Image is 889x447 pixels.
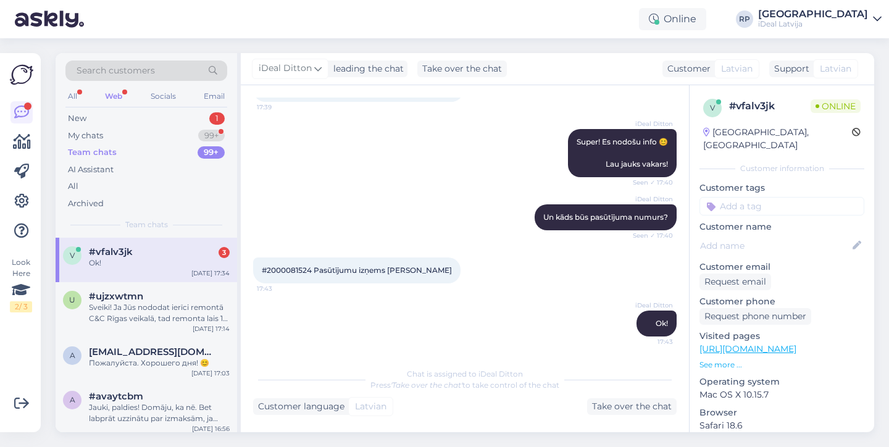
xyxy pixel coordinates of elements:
span: a [70,395,75,404]
span: Seen ✓ 17:40 [627,231,673,240]
div: Sveiki! Ja Jūs nododat ierīci remontā C&C Rīgas veikalā, tad remonta lais 1-3 dienas, ja nododat ... [89,302,230,324]
div: Take over the chat [417,61,507,77]
p: Customer name [699,220,864,233]
div: 99+ [198,146,225,159]
div: Take over the chat [587,398,677,415]
p: Operating system [699,375,864,388]
span: v [710,103,715,112]
p: Customer phone [699,295,864,308]
span: Un kāds būs pasūtījuma numurs? [543,212,668,222]
div: 2 / 3 [10,301,32,312]
p: Safari 18.6 [699,419,864,432]
div: [GEOGRAPHIC_DATA] [758,9,868,19]
div: leading the chat [328,62,404,75]
p: Mac OS X 10.15.7 [699,388,864,401]
span: allexxandraj@gmail.com [89,346,217,357]
div: Team chats [68,146,117,159]
span: Press to take control of the chat [370,380,559,390]
img: Askly Logo [10,63,33,86]
p: Customer tags [699,182,864,194]
div: [DATE] 17:14 [193,324,230,333]
span: iDeal Ditton [627,194,673,204]
div: [DATE] 17:03 [191,369,230,378]
span: Search customers [77,64,155,77]
span: u [69,295,75,304]
span: 17:39 [257,102,303,112]
div: Пожалуйста. Хорошего дня! 😊 [89,357,230,369]
div: Online [639,8,706,30]
div: RP [736,10,753,28]
span: Seen ✓ 17:40 [627,178,673,187]
div: Archived [68,198,104,210]
span: iDeal Ditton [627,301,673,310]
div: [DATE] 17:34 [191,269,230,278]
span: #ujzxwtmn [89,291,143,302]
span: Super! Es nodošu info 😊 Lau jauks vakars! [577,137,668,169]
span: #vfalv3jk [89,246,133,257]
span: Latvian [820,62,851,75]
div: All [68,180,78,193]
div: 1 [209,112,225,125]
div: [GEOGRAPHIC_DATA], [GEOGRAPHIC_DATA] [703,126,852,152]
a: [GEOGRAPHIC_DATA]iDeal Latvija [758,9,882,29]
div: Customer information [699,163,864,174]
input: Add a tag [699,197,864,215]
div: Request email [699,274,771,290]
i: 'Take over the chat' [391,380,462,390]
div: Web [102,88,125,104]
div: 99+ [198,130,225,142]
span: 17:43 [627,337,673,346]
p: Customer email [699,261,864,274]
input: Add name [700,239,850,253]
span: iDeal Ditton [627,119,673,128]
span: Chat is assigned to iDeal Ditton [407,369,523,378]
div: Email [201,88,227,104]
span: v [70,251,75,260]
div: Customer language [253,400,344,413]
a: [URL][DOMAIN_NAME] [699,343,796,354]
span: Online [811,99,861,113]
div: My chats [68,130,103,142]
p: Browser [699,406,864,419]
div: iDeal Latvija [758,19,868,29]
span: Latvian [721,62,753,75]
div: Support [769,62,809,75]
div: Look Here [10,257,32,312]
div: Customer [662,62,711,75]
span: 17:43 [257,284,303,293]
div: Jauki, paldies! Domāju, ka nē. Bet labprāt uzzinātu par izmaksām, ja iegādājos ar apdrošināšanu. ... [89,402,230,424]
div: Socials [148,88,178,104]
span: #2000081524 Pasūtījumu izņems [PERSON_NAME] [262,265,452,275]
p: See more ... [699,359,864,370]
span: Latvian [355,400,386,413]
div: All [65,88,80,104]
span: Team chats [125,219,168,230]
div: # vfalv3jk [729,99,811,114]
div: Ok! [89,257,230,269]
span: Ok! [656,319,668,328]
span: iDeal Ditton [259,62,312,75]
div: New [68,112,86,125]
div: [DATE] 16:56 [192,424,230,433]
div: AI Assistant [68,164,114,176]
p: Visited pages [699,330,864,343]
span: a [70,351,75,360]
div: 3 [219,247,230,258]
div: Request phone number [699,308,811,325]
span: #avaytcbm [89,391,143,402]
